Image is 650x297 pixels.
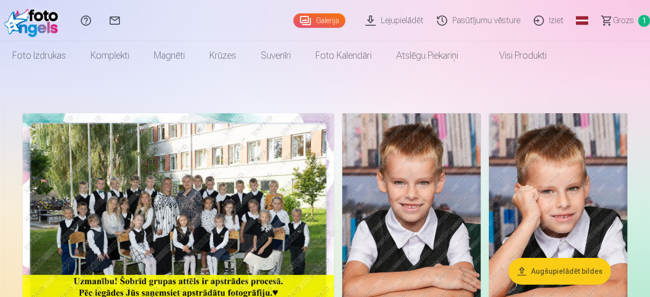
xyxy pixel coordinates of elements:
span: Grozs [613,14,634,27]
a: Komplekti [78,41,142,70]
a: Suvenīri [249,41,303,70]
a: Visi produkti [470,41,559,70]
a: Galerija [293,13,345,28]
button: Augšupielādēt bildes [508,258,611,285]
img: /fa1 [4,4,63,37]
a: Krūzes [197,41,249,70]
a: Atslēgu piekariņi [384,41,470,70]
a: Magnēti [142,41,197,70]
span: 1 [638,15,650,27]
a: Foto kalendāri [303,41,384,70]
